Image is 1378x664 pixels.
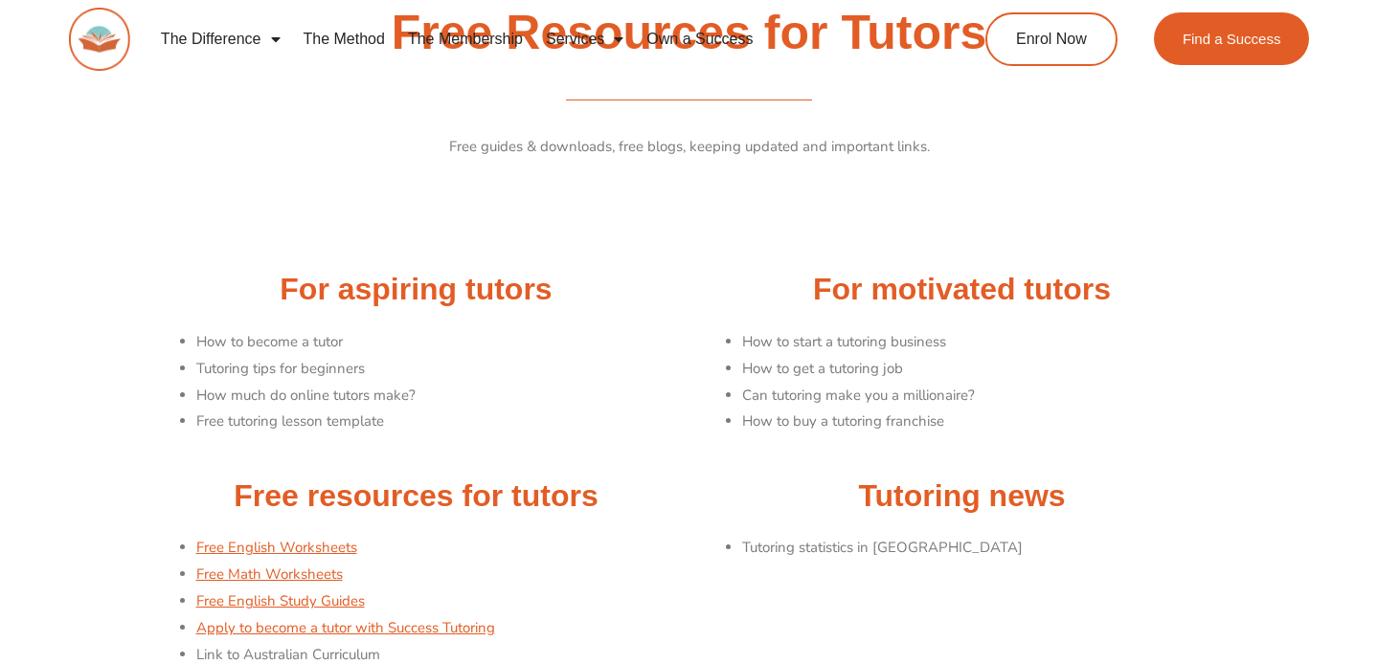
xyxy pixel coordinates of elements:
li: How to start a tutoring business [742,329,1226,356]
a: Free English Study Guides [196,591,365,610]
a: The Method [292,17,396,61]
a: Free English Worksheets [196,538,357,557]
li: Tutoring tips for beginners [196,356,680,383]
a: Services [534,17,635,61]
a: Find a Success [1154,12,1310,65]
span: Enrol Now [1016,32,1087,47]
li: How much do online tutors make? [196,383,680,409]
p: Free guides & downloads, free blogs, keeping updated and important links. [153,134,1226,161]
span: Find a Success [1183,32,1281,46]
nav: Menu [149,17,915,61]
li: How to buy a tutoring franchise [742,409,1226,435]
a: Own a Success [635,17,764,61]
a: Free Math Worksheets [196,564,343,584]
a: The Difference [149,17,292,61]
h2: For motivated tutors [699,270,1226,310]
h2: Tutoring news [699,476,1226,517]
li: How to become a tutor [196,329,680,356]
li: How to get a tutoring job [742,356,1226,383]
h2: For aspiring tutors [153,270,680,310]
a: Enrol Now [985,12,1118,66]
a: Apply to become a tutor with Success Tutoring [196,618,495,637]
li: Can tutoring make you a millionaire? [742,383,1226,409]
li: Tutoring statistics in [GEOGRAPHIC_DATA] [742,535,1226,562]
a: The Membership [396,17,534,61]
li: Free tutoring lesson template [196,409,680,435]
h2: Free resources for tutors [153,476,680,517]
